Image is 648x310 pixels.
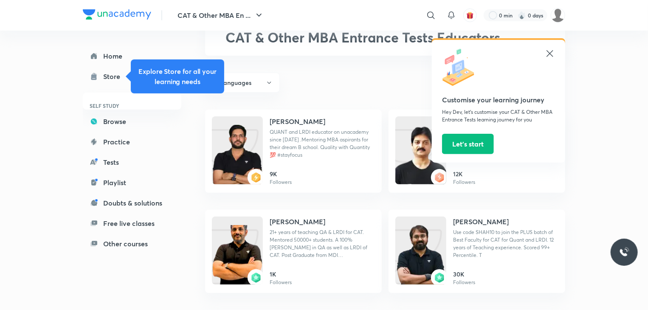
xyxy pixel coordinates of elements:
p: QUANT and LRDI educator on unacademy since 2019 .Mentoring MBA aspirants for their dream B school... [270,128,375,159]
img: Unacademy [212,125,263,193]
a: Tests [83,154,181,171]
p: Hey Dev, let’s customise your CAT & Other MBA Entrance Tests learning journey for you [442,108,555,124]
h1: CAT & Other MBA Entrance Tests Educators [225,29,565,45]
h4: [PERSON_NAME] [270,217,325,227]
h4: [PERSON_NAME] [453,217,509,227]
img: icon [442,48,480,87]
h6: SELF STUDY [83,99,181,113]
p: Followers [270,279,292,286]
p: Followers [453,279,475,286]
img: badge [251,172,261,183]
img: Dev Chaudhary [551,8,565,23]
img: streak [518,11,526,20]
h6: 9K [270,169,292,178]
h4: [PERSON_NAME] [270,116,325,127]
a: Unacademybadge[PERSON_NAME]21+ years of teaching QA & LRDI for CAT. Mentored 50000+ students. A 1... [205,210,382,293]
img: Unacademy [395,125,446,193]
p: Use code SHAH10 to join the PLUS batch of Best Faculty for CAT for Quant and LRDI. 12 years of Te... [453,228,558,259]
p: Followers [270,178,292,186]
a: Unacademybadge[PERSON_NAME]QUANT and LRDI educator on unacademy since [DATE] .Mentoring MBA aspir... [205,110,382,193]
h6: 30K [453,270,475,279]
img: Unacademy [212,225,263,293]
h5: Customise your learning journey [442,95,555,105]
button: CAT & Other MBA En ... [172,7,269,24]
h6: 1K [270,270,292,279]
a: Playlist [83,174,181,191]
h5: Explore Store for all your learning needs [138,66,217,87]
a: Practice [83,133,181,150]
img: badge [434,172,445,183]
h6: 12K [453,169,475,178]
a: Company Logo [83,9,151,22]
a: Store [83,68,181,85]
a: Doubts & solutions [83,194,181,211]
a: Free live classes [83,215,181,232]
div: Store [103,71,125,82]
img: Company Logo [83,9,151,20]
a: Unacademybadge[PERSON_NAME]12KFollowers [389,110,565,193]
button: Let’s start [442,134,494,154]
a: Home [83,48,181,65]
a: Unacademybadge[PERSON_NAME]Use code SHAH10 to join the PLUS batch of Best Faculty for CAT for Qua... [389,210,565,293]
button: avatar [463,8,477,22]
button: All languages [205,73,280,93]
img: avatar [466,11,474,19]
img: Unacademy [395,225,446,293]
p: 21+ years of teaching QA & LRDI for CAT. Mentored 50000+ students. A 100%iler in QA as well as LR... [270,228,375,259]
a: Other courses [83,235,181,252]
img: badge [251,273,261,283]
a: Browse [83,113,181,130]
img: ttu [619,247,629,257]
p: Followers [453,178,475,186]
img: badge [434,273,445,283]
